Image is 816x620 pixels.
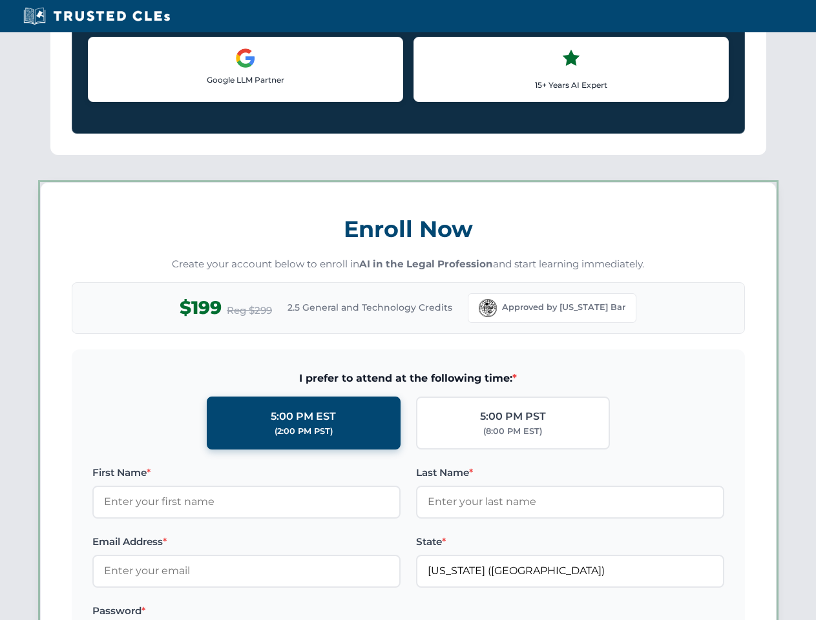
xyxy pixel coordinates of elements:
span: 2.5 General and Technology Credits [288,300,452,315]
h3: Enroll Now [72,209,745,249]
input: Florida (FL) [416,555,724,587]
span: Reg $299 [227,303,272,318]
span: Approved by [US_STATE] Bar [502,301,625,314]
p: 15+ Years AI Expert [424,79,718,91]
label: Last Name [416,465,724,480]
div: (2:00 PM PST) [275,425,333,438]
img: Google [235,48,256,68]
span: I prefer to attend at the following time: [92,370,724,387]
img: Florida Bar [479,299,497,317]
label: Email Address [92,534,401,550]
label: First Name [92,465,401,480]
img: Trusted CLEs [19,6,174,26]
div: (8:00 PM EST) [483,425,542,438]
p: Create your account below to enroll in and start learning immediately. [72,257,745,272]
span: $199 [180,293,222,322]
p: Google LLM Partner [99,74,392,86]
div: 5:00 PM EST [271,408,336,425]
input: Enter your email [92,555,401,587]
input: Enter your first name [92,486,401,518]
label: Password [92,603,401,619]
input: Enter your last name [416,486,724,518]
strong: AI in the Legal Profession [359,258,493,270]
label: State [416,534,724,550]
div: 5:00 PM PST [480,408,546,425]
